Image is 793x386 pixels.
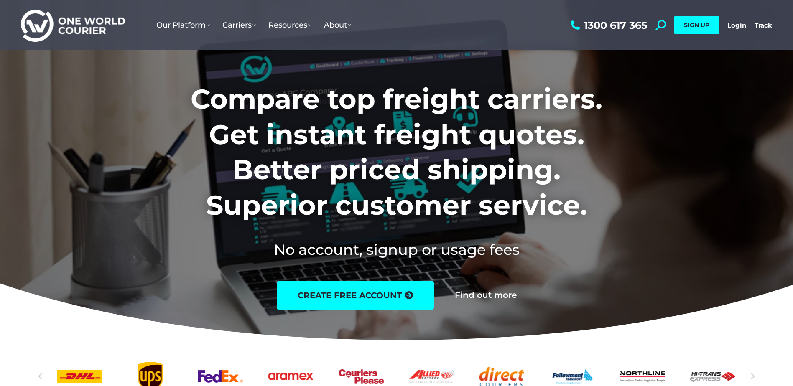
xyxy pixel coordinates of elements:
[21,8,125,42] img: One World Courier
[268,20,311,30] span: Resources
[156,20,210,30] span: Our Platform
[135,239,658,260] h2: No account, signup or usage fees
[755,21,772,29] a: Track
[455,291,517,300] a: Find out more
[135,81,658,223] h1: Compare top freight carriers. Get instant freight quotes. Better priced shipping. Superior custom...
[727,21,746,29] a: Login
[222,20,256,30] span: Carriers
[277,281,434,310] a: create free account
[318,12,357,38] a: About
[684,21,709,29] span: SIGN UP
[569,20,647,30] a: 1300 617 365
[324,20,351,30] span: About
[674,16,719,34] a: SIGN UP
[150,12,216,38] a: Our Platform
[262,12,318,38] a: Resources
[216,12,262,38] a: Carriers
